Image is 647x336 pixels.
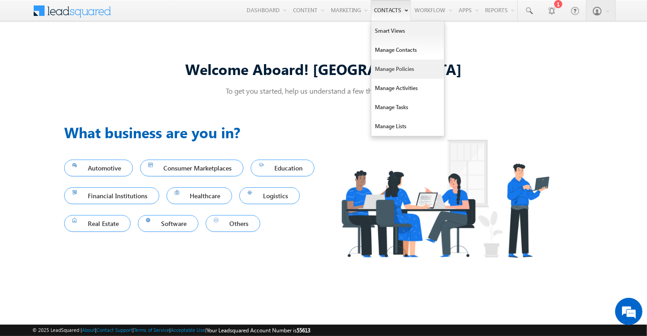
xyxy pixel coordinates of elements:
span: Logistics [248,190,292,202]
img: d_60004797649_company_0_60004797649 [15,48,38,60]
span: © 2025 LeadSquared | | | | | [32,326,310,335]
textarea: Type your message and hit 'Enter' [12,84,166,257]
div: Welcome Aboard! [GEOGRAPHIC_DATA] [64,59,583,79]
span: 55613 [297,327,310,334]
span: Healthcare [175,190,224,202]
span: Others [214,217,252,230]
div: Minimize live chat window [149,5,171,26]
a: Manage Contacts [371,40,444,60]
a: About [82,327,95,333]
img: Industry.png [323,121,566,276]
a: Smart Views [371,21,444,40]
a: Contact Support [96,327,132,333]
a: Manage Lists [371,117,444,136]
p: To get you started, help us understand a few things about you! [64,86,583,95]
span: Financial Institutions [72,190,151,202]
h3: What business are you in? [64,121,323,143]
a: Terms of Service [134,327,169,333]
a: Manage Tasks [371,98,444,117]
span: Education [259,162,306,174]
div: Chat with us now [47,48,153,60]
a: Manage Activities [371,79,444,98]
a: Acceptable Use [171,327,205,333]
em: Start Chat [124,264,165,276]
span: Real Estate [72,217,122,230]
span: Your Leadsquared Account Number is [207,327,310,334]
span: Consumer Marketplaces [148,162,236,174]
a: Manage Policies [371,60,444,79]
span: Software [146,217,191,230]
span: Automotive [72,162,125,174]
